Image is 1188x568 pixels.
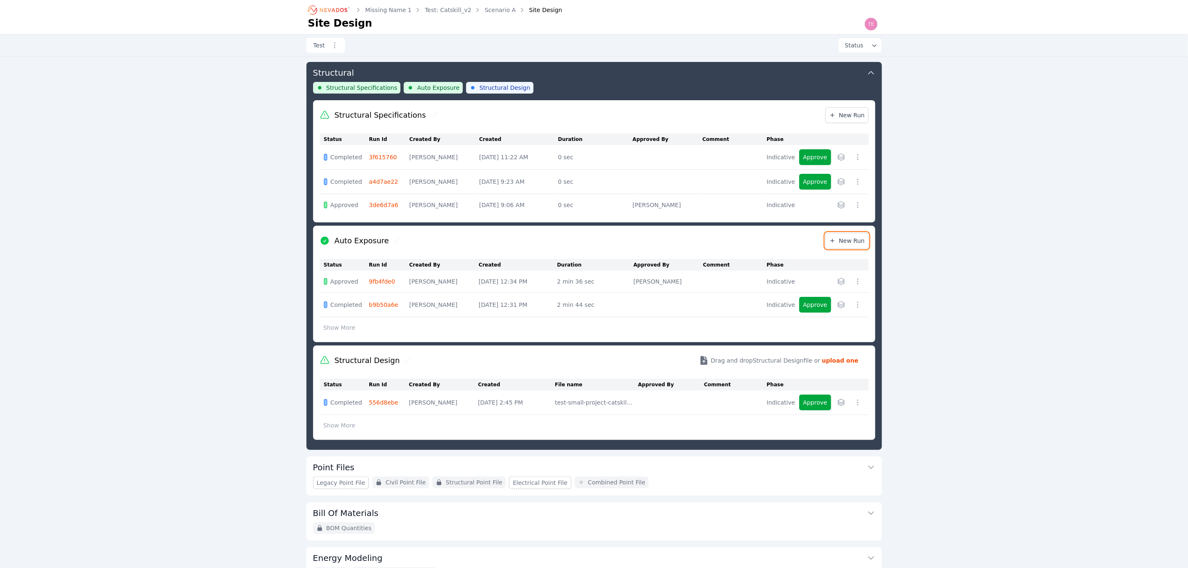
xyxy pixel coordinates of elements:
th: Created By [409,259,479,271]
td: [DATE] 12:31 PM [479,293,557,317]
div: 2 min 44 sec [557,301,630,309]
th: Created By [409,379,478,390]
td: [DATE] 2:45 PM [478,390,555,415]
a: 9fb4fde0 [369,278,395,285]
th: Status [320,379,369,390]
span: Structural Point File [446,478,502,487]
div: StructuralStructural SpecificationsAuto ExposureStructural DesignStructural SpecificationsNew Run... [306,62,882,450]
th: Duration [558,133,632,145]
th: Phase [767,133,799,145]
span: New Run [829,111,865,119]
button: Approve [799,174,831,190]
div: 0 sec [558,178,628,186]
th: Status [320,259,369,271]
span: Auto Exposure [417,84,459,92]
img: Ted Elliott [864,17,878,31]
div: test-small-project-catskill-_auto-exposure_design-file.csv [555,398,634,407]
button: Status [838,38,882,53]
td: [DATE] 12:34 PM [479,271,557,293]
div: Indicative [767,398,795,407]
th: Approved By [632,133,702,145]
span: Legacy Point File [317,479,366,487]
th: Phase [767,259,799,271]
th: Created By [410,133,479,145]
span: BOM Quantities [326,524,372,532]
div: Site Design [518,6,563,14]
a: b9b50a6e [369,301,398,308]
button: Show More [320,417,359,433]
span: Completed [331,153,362,161]
td: [DATE] 9:06 AM [479,194,558,216]
th: File name [555,379,638,390]
div: Indicative [767,301,795,309]
div: 0 sec [558,153,628,161]
h3: Bill Of Materials [313,507,379,519]
th: Phase [767,379,799,390]
h3: Energy Modeling [313,552,383,564]
span: New Run [829,237,865,245]
a: New Run [825,107,869,123]
div: 2 min 36 sec [557,277,630,286]
a: Missing Name 1 [366,6,412,14]
td: [PERSON_NAME] [634,271,703,293]
h2: Structural Specifications [335,109,426,121]
th: Approved By [634,259,703,271]
a: 3f615760 [369,154,397,161]
th: Run Id [369,259,409,271]
h3: Structural [313,67,354,79]
h1: Site Design [308,17,373,30]
a: Scenario A [485,6,516,14]
td: [PERSON_NAME] [410,145,479,170]
span: Combined Point File [588,478,645,487]
span: Structural Specifications [326,84,398,92]
span: Completed [331,178,362,186]
span: Drag and drop Structural Design file or [711,356,820,365]
td: [PERSON_NAME] [410,170,479,194]
a: a4d7ae22 [369,178,398,185]
a: Test: Catskill_v2 [425,6,472,14]
div: Bill Of MaterialsBOM Quantities [306,502,882,541]
h2: Structural Design [335,355,400,366]
th: Comment [704,379,767,390]
th: Approved By [638,379,704,390]
div: Indicative [767,201,795,209]
td: [PERSON_NAME] [632,194,702,216]
td: [DATE] 11:22 AM [479,145,558,170]
span: Approved [331,277,358,286]
th: Duration [557,259,634,271]
th: Run Id [369,379,409,390]
button: Drag and dropStructural Designfile or upload one [689,349,868,372]
span: Completed [331,398,362,407]
div: Indicative [767,153,795,161]
a: 556d8ebe [369,399,398,406]
th: Created [478,379,555,390]
button: Bill Of Materials [313,502,875,522]
a: Test [306,38,346,53]
td: [PERSON_NAME] [409,271,479,293]
span: Approved [331,201,358,209]
button: Approve [799,297,831,313]
div: 0 sec [558,201,628,209]
th: Run Id [369,133,409,145]
span: Status [842,41,864,49]
button: Approve [799,149,831,165]
h2: Auto Exposure [335,235,389,247]
strong: upload one [822,356,859,365]
span: Civil Point File [385,478,426,487]
th: Created [479,259,557,271]
td: [PERSON_NAME] [410,194,479,216]
button: Point Files [313,457,875,477]
td: [DATE] 9:23 AM [479,170,558,194]
div: Indicative [767,178,795,186]
span: Electrical Point File [513,479,567,487]
h3: Point Files [313,462,355,473]
td: [PERSON_NAME] [409,293,479,317]
button: Energy Modeling [313,547,875,567]
th: Created [479,133,558,145]
a: 3de6d7a6 [369,202,398,208]
span: Structural Design [479,84,530,92]
div: Indicative [767,277,795,286]
th: Status [320,133,369,145]
th: Comment [703,259,767,271]
button: Approve [799,395,831,410]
